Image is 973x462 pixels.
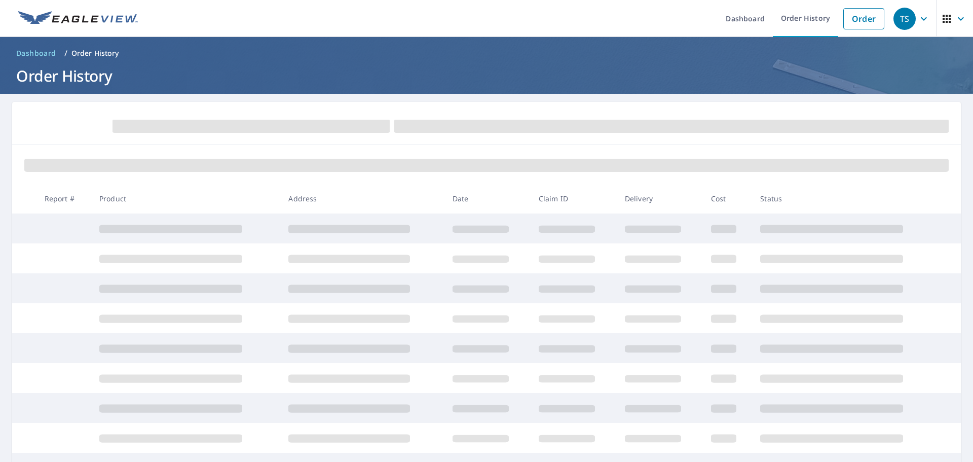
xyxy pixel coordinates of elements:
[444,184,531,214] th: Date
[18,11,138,26] img: EV Logo
[36,184,91,214] th: Report #
[64,47,67,59] li: /
[843,8,884,29] a: Order
[531,184,617,214] th: Claim ID
[12,45,60,61] a: Dashboard
[703,184,753,214] th: Cost
[280,184,444,214] th: Address
[16,48,56,58] span: Dashboard
[617,184,703,214] th: Delivery
[71,48,119,58] p: Order History
[752,184,942,214] th: Status
[12,45,961,61] nav: breadcrumb
[91,184,280,214] th: Product
[12,65,961,86] h1: Order History
[893,8,916,30] div: TS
